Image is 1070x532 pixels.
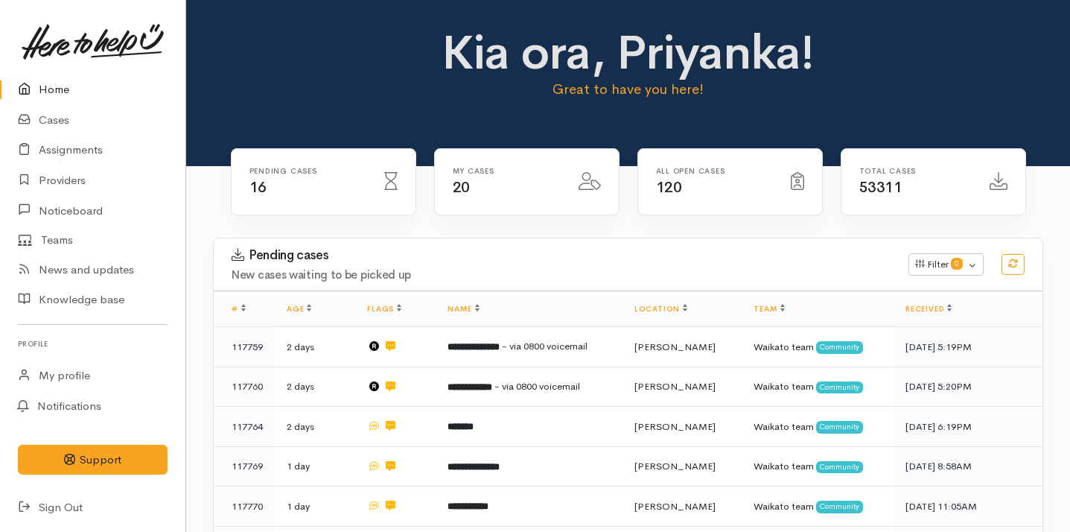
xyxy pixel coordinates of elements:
td: 117759 [214,327,275,367]
span: Community [816,381,863,393]
span: [PERSON_NAME] [634,500,716,513]
span: - via 0800 voicemail [494,380,580,393]
span: 16 [249,178,267,197]
td: 2 days [275,367,355,407]
h6: Profile [18,334,168,354]
h6: Total cases [859,167,972,175]
a: Location [634,304,687,314]
td: 117769 [214,446,275,487]
td: [DATE] 5:19PM [894,327,1042,367]
span: 20 [453,178,470,197]
span: Community [816,461,863,473]
span: [PERSON_NAME] [634,341,716,353]
span: 120 [656,178,682,197]
td: 117770 [214,487,275,527]
h6: Pending cases [249,167,366,175]
a: Received [905,304,952,314]
td: Waikato team [742,327,894,367]
span: Community [816,421,863,433]
a: Name [448,304,479,314]
td: 117764 [214,407,275,447]
a: # [232,304,246,314]
button: Filter0 [908,253,984,276]
td: [DATE] 8:58AM [894,446,1042,487]
td: Waikato team [742,367,894,407]
td: 1 day [275,487,355,527]
td: 1 day [275,446,355,487]
a: Age [287,304,311,314]
button: Support [18,445,168,475]
a: Flags [367,304,401,314]
span: [PERSON_NAME] [634,420,716,433]
td: 117760 [214,367,275,407]
td: Waikato team [742,446,894,487]
h1: Kia ora, Priyanka! [425,27,832,79]
h3: Pending cases [232,248,891,263]
td: 2 days [275,407,355,447]
h6: My cases [453,167,561,175]
td: [DATE] 11:05AM [894,487,1042,527]
a: Team [754,304,784,314]
span: [PERSON_NAME] [634,380,716,393]
span: - via 0800 voicemail [502,340,587,352]
td: [DATE] 5:20PM [894,367,1042,407]
span: [PERSON_NAME] [634,460,716,472]
span: 53311 [859,178,902,197]
span: 0 [951,258,963,270]
td: 2 days [275,327,355,367]
td: Waikato team [742,487,894,527]
td: Waikato team [742,407,894,447]
h4: New cases waiting to be picked up [232,269,891,282]
p: Great to have you here! [425,79,832,100]
span: Community [816,501,863,513]
span: Community [816,341,863,353]
h6: All Open cases [656,167,773,175]
td: [DATE] 6:19PM [894,407,1042,447]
